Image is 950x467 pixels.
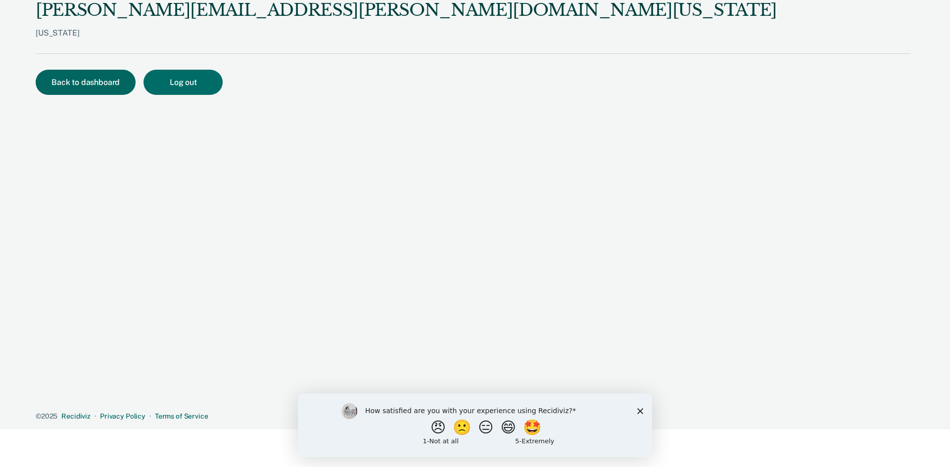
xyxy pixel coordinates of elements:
[298,393,652,457] iframe: Survey by Kim from Recidiviz
[36,70,136,95] button: Back to dashboard
[36,28,777,53] div: [US_STATE]
[61,412,91,420] a: Recidiviz
[36,79,143,86] a: Back to dashboard
[36,412,57,420] span: © 2025
[100,412,145,420] a: Privacy Policy
[143,70,223,95] button: Log out
[36,412,910,421] div: · ·
[155,412,208,420] a: Terms of Service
